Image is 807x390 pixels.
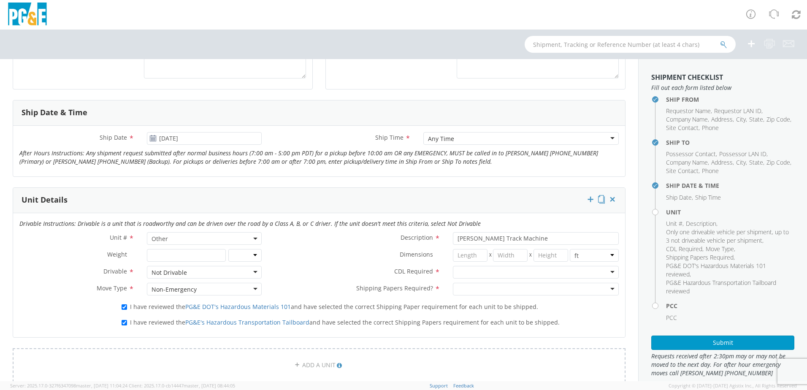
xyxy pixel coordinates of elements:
[428,135,454,143] div: Any Time
[185,318,309,326] a: PG&E's Hazardous Transportation Tailboard
[702,124,719,132] span: Phone
[651,73,723,82] strong: Shipment Checklist
[766,115,791,124] li: ,
[666,228,789,244] span: Only one driveable vehicle per shipment, up to 3 not driveable vehicle per shipment
[666,193,693,202] li: ,
[714,107,761,115] span: Requestor LAN ID
[394,267,433,275] span: CDL Required
[719,150,766,158] span: Possessor LAN ID
[666,107,711,115] span: Requestor Name
[666,303,794,309] h4: PCC
[122,304,127,310] input: I have reviewed thePG&E DOT's Hazardous Materials 101and have selected the correct Shipping Paper...
[749,158,764,167] li: ,
[714,107,763,115] li: ,
[651,84,794,92] span: Fill out each form listed below
[100,133,127,141] span: Ship Date
[525,36,736,53] input: Shipment, Tracking or Reference Number (at least 4 chars)
[736,115,746,123] span: City
[695,193,721,201] span: Ship Time
[97,284,127,292] span: Move Type
[666,262,766,278] span: PG&E DOT's Hazardous Materials 101 reviewed
[766,115,790,123] span: Zip Code
[152,235,257,243] span: Other
[749,115,763,123] span: State
[666,245,704,253] li: ,
[107,250,127,258] span: Weight
[686,219,716,227] span: Description
[122,320,127,325] input: I have reviewed thePG&E's Hazardous Transportation Tailboardand have selected the correct Shippin...
[666,314,677,322] span: PCC
[666,182,794,189] h4: Ship Date & Time
[487,249,493,262] span: X
[666,150,716,158] span: Possessor Contact
[711,158,733,166] span: Address
[666,158,709,167] li: ,
[666,167,699,175] span: Site Contact
[533,249,568,262] input: Height
[666,253,735,262] li: ,
[666,139,794,146] h4: Ship To
[651,352,794,377] span: Requests received after 2:30pm may or may not be moved to the next day. For after hour emergency ...
[711,115,733,123] span: Address
[147,232,262,245] span: Other
[76,382,127,389] span: master, [DATE] 11:04:24
[130,303,538,311] span: I have reviewed the and have selected the correct Shipping Paper requirement for each unit to be ...
[719,150,768,158] li: ,
[666,167,700,175] li: ,
[129,382,235,389] span: Client: 2025.17.0-cb14447
[6,3,49,27] img: pge-logo-06675f144f4cfa6a6814.png
[528,249,533,262] span: X
[375,133,403,141] span: Ship Time
[185,303,291,311] a: PG&E DOT's Hazardous Materials 101
[749,115,764,124] li: ,
[706,245,735,253] li: ,
[651,336,794,350] button: Submit
[669,382,797,389] span: Copyright © [DATE]-[DATE] Agistix Inc., All Rights Reserved
[152,268,187,277] div: Not Drivable
[666,115,709,124] li: ,
[736,158,746,166] span: City
[152,285,197,294] div: Non-Emergency
[736,158,747,167] li: ,
[13,348,626,382] a: ADD A UNIT
[666,228,792,245] li: ,
[10,382,127,389] span: Server: 2025.17.0-327f6347098
[19,149,598,165] i: After Hours Instructions: Any shipment request submitted after normal business hours (7:00 am - 5...
[711,158,734,167] li: ,
[666,124,699,132] span: Site Contact
[356,284,433,292] span: Shipping Papers Required?
[686,219,718,228] li: ,
[766,158,791,167] li: ,
[666,158,708,166] span: Company Name
[22,196,68,204] h3: Unit Details
[666,209,794,215] h4: Unit
[22,108,87,117] h3: Ship Date & Time
[736,115,747,124] li: ,
[766,158,790,166] span: Zip Code
[706,245,734,253] span: Move Type
[749,158,763,166] span: State
[666,96,794,103] h4: Ship From
[666,245,702,253] span: CDL Required
[400,250,433,258] span: Dimensions
[666,193,692,201] span: Ship Date
[453,249,487,262] input: Length
[666,124,700,132] li: ,
[184,382,235,389] span: master, [DATE] 08:44:05
[702,167,719,175] span: Phone
[711,115,734,124] li: ,
[110,233,127,241] span: Unit #
[493,249,528,262] input: Width
[666,115,708,123] span: Company Name
[666,262,792,279] li: ,
[401,233,433,241] span: Description
[666,219,682,227] span: Unit #
[453,382,474,389] a: Feedback
[666,219,684,228] li: ,
[130,318,560,326] span: I have reviewed the and have selected the correct Shipping Papers requirement for each unit to be...
[666,279,776,295] span: PG&E Hazardous Transportation Tailboard reviewed
[430,382,448,389] a: Support
[666,150,717,158] li: ,
[103,267,127,275] span: Drivable
[666,253,734,261] span: Shipping Papers Required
